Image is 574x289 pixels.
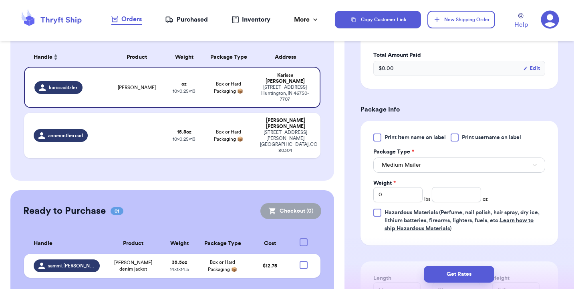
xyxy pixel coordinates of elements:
[111,207,123,215] span: 01
[173,137,195,142] span: 10 x 0.25 x 13
[109,259,157,272] span: [PERSON_NAME] denim jacket
[105,233,162,254] th: Product
[197,233,248,254] th: Package Type
[260,203,321,219] button: Checkout (0)
[373,51,545,59] label: Total Amount Paid
[232,15,270,24] a: Inventory
[462,134,521,142] span: Print username on label
[373,148,414,156] label: Package Type
[483,196,488,202] span: oz
[172,260,187,265] strong: 35.5 oz
[248,233,292,254] th: Cost
[260,130,311,153] div: [STREET_ADDRESS][PERSON_NAME] [GEOGRAPHIC_DATA] , CO 80304
[111,14,142,25] a: Orders
[166,48,202,67] th: Weight
[514,13,528,30] a: Help
[263,263,277,268] span: $ 12.75
[424,266,494,283] button: Get Rates
[382,161,421,169] span: Medium Mailer
[335,11,421,28] button: Copy Customer Link
[294,15,319,24] div: More
[208,260,237,272] span: Box or Hard Packaging 📦
[255,48,320,67] th: Address
[260,84,310,102] div: [STREET_ADDRESS] Huntington , IN 46750-7707
[111,14,142,24] div: Orders
[523,64,540,72] button: Edit
[427,11,495,28] button: New Shipping Order
[177,130,191,134] strong: 15.8 oz
[385,134,446,142] span: Print item name on label
[49,84,78,91] span: karissaditzler
[52,52,59,62] button: Sort ascending
[385,210,540,231] span: (Perfume, nail polish, hair spray, dry ice, lithium batteries, firearms, lighters, fuels, etc. )
[373,157,545,173] button: Medium Mailer
[48,132,83,139] span: annieontheroad
[202,48,255,67] th: Package Type
[214,82,243,94] span: Box or Hard Packaging 📦
[170,267,189,272] span: 14 x 1 x 14.5
[514,20,528,30] span: Help
[23,205,106,217] h2: Ready to Purchase
[214,130,243,142] span: Box or Hard Packaging 📦
[173,89,195,94] span: 10 x 0.25 x 13
[34,239,52,248] span: Handle
[107,48,166,67] th: Product
[260,72,310,84] div: Karissa [PERSON_NAME]
[162,233,197,254] th: Weight
[424,196,430,202] span: lbs
[118,84,156,91] span: [PERSON_NAME]
[34,53,52,62] span: Handle
[373,179,396,187] label: Weight
[361,105,558,114] h3: Package Info
[165,15,208,24] a: Purchased
[385,210,438,215] span: Hazardous Materials
[260,118,311,130] div: [PERSON_NAME] [PERSON_NAME]
[181,82,187,86] strong: oz
[48,263,95,269] span: sammi.[PERSON_NAME].313
[379,64,394,72] span: $ 0.00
